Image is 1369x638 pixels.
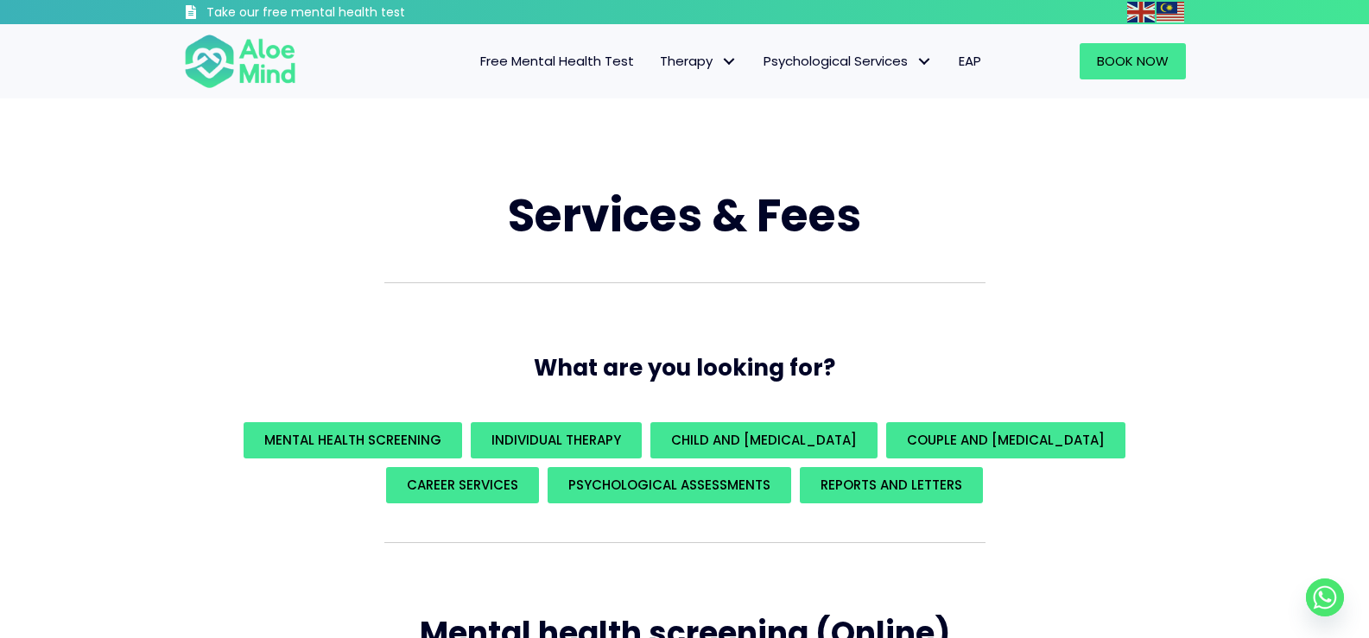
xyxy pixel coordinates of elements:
[907,431,1105,449] span: Couple and [MEDICAL_DATA]
[1127,2,1155,22] img: en
[467,43,647,79] a: Free Mental Health Test
[671,431,857,449] span: Child and [MEDICAL_DATA]
[206,4,498,22] h3: Take our free mental health test
[548,467,791,503] a: Psychological assessments
[508,184,861,247] span: Services & Fees
[650,422,878,458] a: Child and [MEDICAL_DATA]
[1157,2,1184,22] img: ms
[319,43,994,79] nav: Menu
[800,467,983,503] a: REPORTS AND LETTERS
[264,431,441,449] span: Mental Health Screening
[1080,43,1186,79] a: Book Now
[821,476,962,494] span: REPORTS AND LETTERS
[534,352,835,383] span: What are you looking for?
[407,476,518,494] span: Career Services
[912,49,937,74] span: Psychological Services: submenu
[1306,578,1344,616] a: Whatsapp
[946,43,994,79] a: EAP
[764,52,933,70] span: Psychological Services
[959,52,981,70] span: EAP
[244,422,462,458] a: Mental Health Screening
[717,49,742,74] span: Therapy: submenu
[647,43,751,79] a: TherapyTherapy: submenu
[886,422,1125,458] a: Couple and [MEDICAL_DATA]
[491,431,621,449] span: Individual Therapy
[568,476,770,494] span: Psychological assessments
[751,43,946,79] a: Psychological ServicesPsychological Services: submenu
[471,422,642,458] a: Individual Therapy
[386,467,539,503] a: Career Services
[184,4,498,24] a: Take our free mental health test
[1127,2,1157,22] a: English
[660,52,738,70] span: Therapy
[1157,2,1186,22] a: Malay
[184,418,1186,508] div: What are you looking for?
[480,52,634,70] span: Free Mental Health Test
[1097,52,1169,70] span: Book Now
[184,33,296,90] img: Aloe mind Logo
